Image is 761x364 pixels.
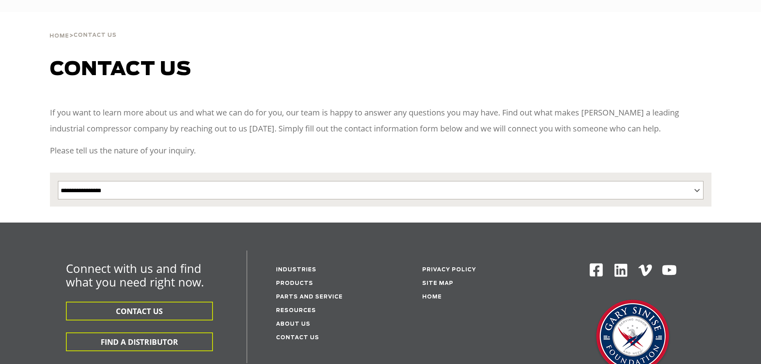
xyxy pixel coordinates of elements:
a: Products [276,281,313,286]
a: Privacy Policy [422,267,476,273]
img: Vimeo [638,265,652,276]
img: Youtube [662,263,677,278]
a: Home [50,32,69,39]
a: Site Map [422,281,453,286]
a: Industries [276,267,316,273]
a: Parts and service [276,294,343,300]
span: Connect with us and find what you need right now. [66,261,204,290]
a: Home [422,294,442,300]
p: If you want to learn more about us and what we can do for you, our team is happy to answer any qu... [50,105,711,137]
img: Facebook [589,263,604,277]
a: Contact Us [276,335,319,340]
span: Contact Us [74,33,117,38]
span: Home [50,34,69,39]
a: Resources [276,308,316,313]
button: FIND A DISTRIBUTOR [66,332,213,351]
button: CONTACT US [66,302,213,320]
div: > [50,12,117,42]
a: About Us [276,322,310,327]
p: Please tell us the nature of your inquiry. [50,143,711,159]
span: Contact us [50,60,191,79]
img: Linkedin [613,263,629,278]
